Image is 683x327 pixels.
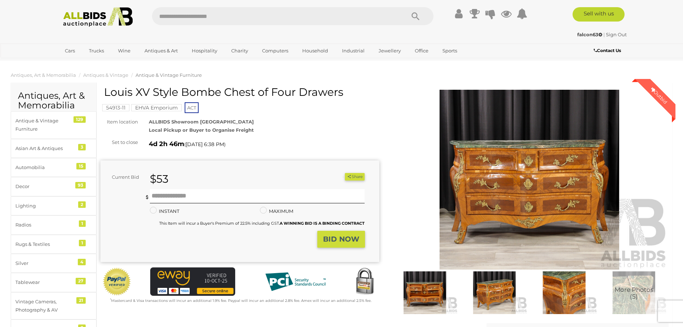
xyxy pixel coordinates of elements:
[18,91,89,111] h2: Antiques, Art & Memorabilia
[392,271,458,314] img: Louis XV Style Bombe Chest of Four Drawers
[317,231,365,248] button: BID NOW
[11,139,96,158] a: Asian Art & Antiques 3
[149,119,254,125] strong: ALLBIDS Showroom [GEOGRAPHIC_DATA]
[79,240,86,246] div: 1
[410,45,433,57] a: Office
[11,235,96,254] a: Rugs & Textiles 1
[11,292,96,320] a: Vintage Cameras, Photography & AV 21
[150,267,235,296] img: eWAY Payment Gateway
[159,221,365,226] small: This Item will incur a Buyer's Premium of 22.5% including GST.
[102,267,132,296] img: Official PayPal Seal
[78,144,86,150] div: 3
[573,7,625,22] a: Sell with us
[577,32,603,37] a: falcon63
[260,207,293,215] label: MAXIMUM
[84,45,109,57] a: Trucks
[78,201,86,208] div: 2
[131,105,182,111] a: EHVA Emporium
[11,158,96,177] a: Automobilia 15
[59,7,137,27] img: Allbids.com.au
[76,163,86,169] div: 15
[15,298,75,314] div: Vintage Cameras, Photography & AV
[15,144,75,153] div: Asian Art & Antiques
[298,45,333,57] a: Household
[11,177,96,196] a: Decor 93
[11,111,96,139] a: Antique & Vintage Furniture 129
[150,207,179,215] label: INSTANT
[78,259,86,265] div: 4
[140,45,182,57] a: Antiques & Art
[185,102,199,113] span: ACT
[102,105,129,111] a: 54913-11
[601,271,667,314] a: More Photos(5)
[104,86,378,98] h1: Louis XV Style Bombe Chest of Four Drawers
[95,118,143,126] div: Item location
[227,45,253,57] a: Charity
[11,254,96,273] a: Silver 4
[15,221,75,229] div: Radios
[257,45,293,57] a: Computers
[280,221,365,226] b: A WINNING BID IS A BINDING CONTRACT
[100,173,144,181] div: Current Bid
[345,173,365,181] button: Share
[323,235,359,243] strong: BID NOW
[79,220,86,227] div: 1
[76,297,86,304] div: 21
[577,32,602,37] strong: falcon63
[606,32,627,37] a: Sign Out
[186,141,224,148] span: [DATE] 6:38 PM
[398,7,433,25] button: Search
[187,45,222,57] a: Hospitality
[11,273,96,292] a: Tablewear 27
[601,271,667,314] img: Louis XV Style Bombe Chest of Four Drawers
[95,138,143,146] div: Set to close
[131,104,182,111] mark: EHVA Emporium
[11,196,96,215] a: Lighting 2
[350,267,379,296] img: Secured by Rapid SSL
[76,278,86,284] div: 27
[642,79,675,112] div: Outbid
[594,48,621,53] b: Contact Us
[136,72,202,78] a: Antique & Vintage Furniture
[110,298,371,303] small: Mastercard & Visa transactions will incur an additional 1.9% fee. Paypal will incur an additional...
[15,117,75,134] div: Antique & Vintage Furniture
[75,182,86,188] div: 93
[390,90,669,270] img: Louis XV Style Bombe Chest of Four Drawers
[149,127,254,133] strong: Local Pickup or Buyer to Organise Freight
[113,45,135,57] a: Wine
[15,202,75,210] div: Lighting
[438,45,462,57] a: Sports
[15,182,75,191] div: Decor
[461,271,527,314] img: Louis XV Style Bombe Chest of Four Drawers
[102,104,129,111] mark: 54913-11
[260,267,331,296] img: PCI DSS compliant
[11,215,96,234] a: Radios 1
[83,72,128,78] a: Antiques & Vintage
[15,278,75,286] div: Tablewear
[15,240,75,248] div: Rugs & Textiles
[15,259,75,267] div: Silver
[594,47,623,55] a: Contact Us
[150,172,169,186] strong: $53
[337,173,344,181] li: Unwatch this item
[374,45,405,57] a: Jewellery
[149,140,184,148] strong: 4d 2h 46m
[603,32,605,37] span: |
[73,116,86,123] div: 129
[337,45,369,57] a: Industrial
[615,287,653,300] span: More Photos (5)
[11,72,76,78] a: Antiques, Art & Memorabilia
[15,163,75,172] div: Automobilia
[184,141,226,147] span: ( )
[60,57,120,69] a: [GEOGRAPHIC_DATA]
[531,271,597,314] img: Louis XV Style Bombe Chest of Four Drawers
[60,45,80,57] a: Cars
